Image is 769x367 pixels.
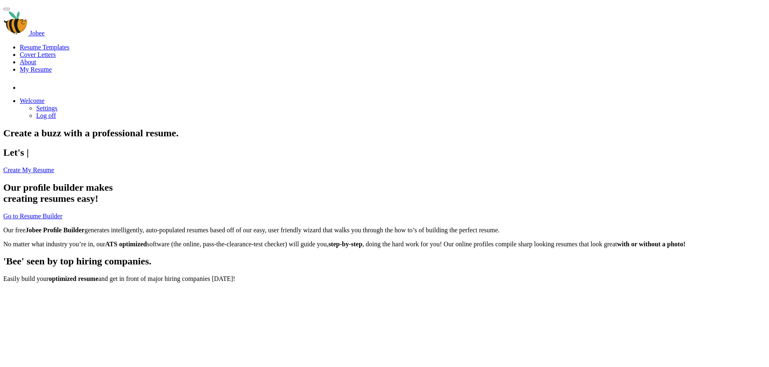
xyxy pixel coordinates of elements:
[3,128,766,139] h1: Create a buzz with a professional resume.
[20,58,36,65] a: About
[26,227,85,234] b: Jobee Proﬁle Builder
[27,147,29,158] span: |
[3,11,28,35] img: jobee.io
[3,275,766,283] p: Easily build your and get in front of major hiring companies [DATE]!
[3,213,63,220] a: Go to Resume Builder
[20,66,52,73] a: My Resume
[3,256,766,267] h2: 'Bee' seen by top hiring companies.
[49,275,98,282] b: optimized resume
[3,182,766,204] h2: Our proﬁle builder makes creating resumes easy!
[20,51,56,58] a: Cover Letters
[105,241,147,248] b: ATS optimized
[31,77,44,90] img: Profile Img
[20,44,70,51] a: Resume Templates
[3,30,44,37] a: Jobee
[3,147,766,158] h2: Let's
[617,241,685,248] b: with or without a photo!
[3,166,54,173] a: Create My Resume
[30,30,44,37] span: Jobee
[3,241,766,248] p: No matter what industry you’re in, our software (the online, pass-the-clearance-test checker) wil...
[36,105,58,112] a: Settings
[36,112,56,119] a: Log off
[3,227,766,234] p: Our free generates intelligently, auto-populated resumes based off of our easy, user friendly wiz...
[328,241,362,248] b: step-by-step
[20,97,44,104] a: Welcome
